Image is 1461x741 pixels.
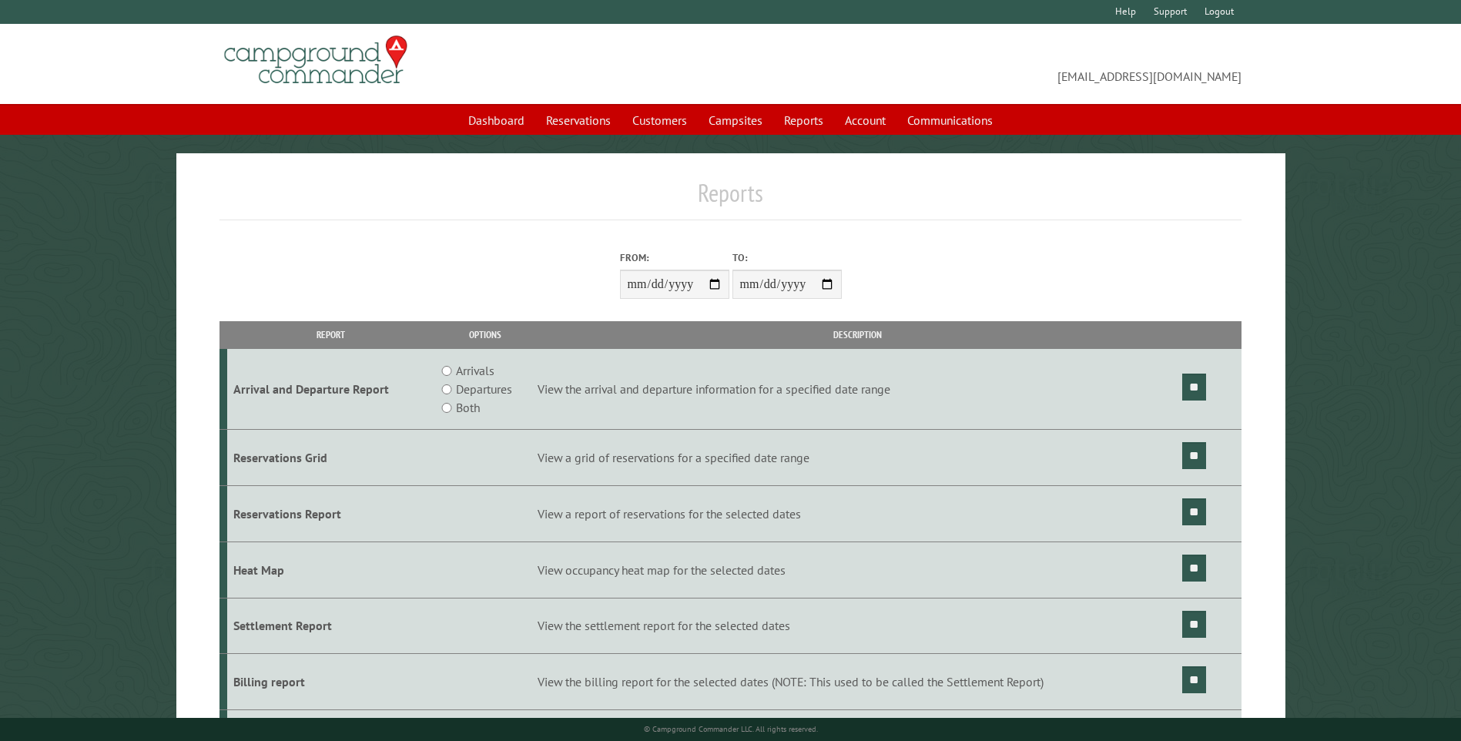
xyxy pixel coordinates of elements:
[456,398,480,417] label: Both
[644,724,818,734] small: © Campground Commander LLC. All rights reserved.
[535,598,1180,654] td: View the settlement report for the selected dates
[699,106,772,135] a: Campsites
[535,349,1180,430] td: View the arrival and departure information for a specified date range
[227,598,434,654] td: Settlement Report
[898,106,1002,135] a: Communications
[731,42,1242,85] span: [EMAIL_ADDRESS][DOMAIN_NAME]
[535,430,1180,486] td: View a grid of reservations for a specified date range
[434,321,534,348] th: Options
[537,106,620,135] a: Reservations
[535,485,1180,541] td: View a report of reservations for the selected dates
[535,541,1180,598] td: View occupancy heat map for the selected dates
[456,380,512,398] label: Departures
[623,106,696,135] a: Customers
[535,321,1180,348] th: Description
[219,30,412,90] img: Campground Commander
[227,485,434,541] td: Reservations Report
[227,654,434,710] td: Billing report
[227,349,434,430] td: Arrival and Departure Report
[535,654,1180,710] td: View the billing report for the selected dates (NOTE: This used to be called the Settlement Report)
[227,321,434,348] th: Report
[227,430,434,486] td: Reservations Grid
[732,250,842,265] label: To:
[620,250,729,265] label: From:
[456,361,494,380] label: Arrivals
[227,541,434,598] td: Heat Map
[459,106,534,135] a: Dashboard
[775,106,833,135] a: Reports
[836,106,895,135] a: Account
[219,178,1241,220] h1: Reports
